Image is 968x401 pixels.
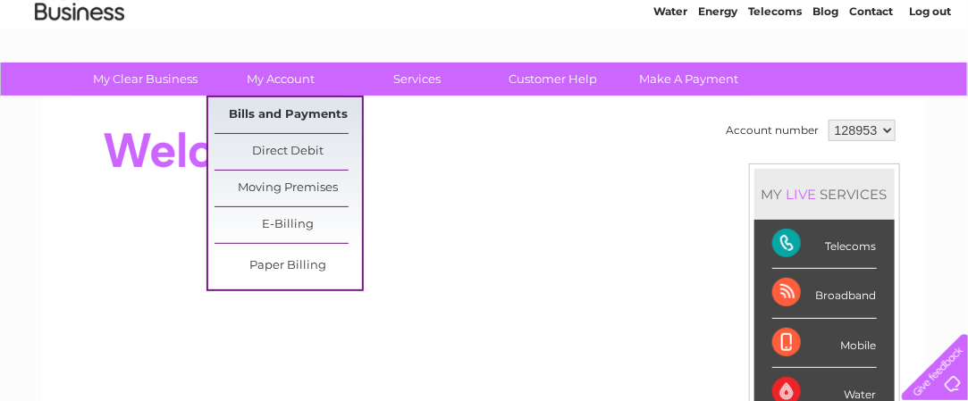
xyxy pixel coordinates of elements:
td: Account number [722,115,824,146]
div: Telecoms [772,220,877,269]
img: logo.png [34,46,125,101]
a: Make A Payment [615,63,762,96]
a: Direct Debit [215,134,362,170]
a: Services [343,63,491,96]
a: Log out [909,76,951,89]
a: Moving Premises [215,171,362,206]
a: Blog [812,76,838,89]
a: Telecoms [748,76,802,89]
a: E-Billing [215,207,362,243]
a: My Account [207,63,355,96]
div: Mobile [772,319,877,368]
a: Energy [698,76,737,89]
div: Clear Business is a trading name of Verastar Limited (registered in [GEOGRAPHIC_DATA] No. 3667643... [63,10,907,87]
a: Bills and Payments [215,97,362,133]
a: Paper Billing [215,248,362,284]
div: Broadband [772,269,877,318]
a: Water [653,76,687,89]
a: 0333 014 3131 [631,9,754,31]
div: MY SERVICES [754,169,895,220]
div: LIVE [783,186,821,203]
a: My Clear Business [72,63,219,96]
a: Contact [849,76,893,89]
a: Customer Help [479,63,627,96]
